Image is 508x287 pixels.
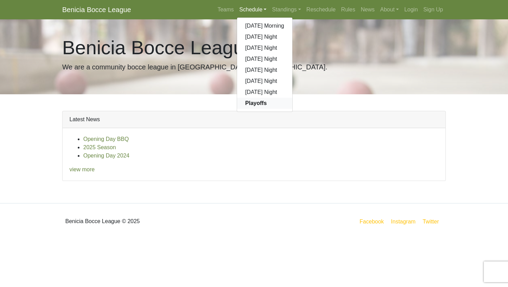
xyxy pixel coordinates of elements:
a: [DATE] Night [237,65,293,76]
a: Opening Day BBQ [83,136,129,142]
a: Reschedule [304,3,339,17]
a: [DATE] Night [237,76,293,87]
a: Twitter [421,217,444,226]
a: About [377,3,402,17]
a: [DATE] Night [237,42,293,54]
a: Instagram [389,217,417,226]
div: Latest News [63,111,445,128]
div: Schedule [237,17,293,112]
a: Login [402,3,421,17]
h1: Benicia Bocce League [62,36,446,59]
a: [DATE] Morning [237,20,293,31]
a: News [358,3,377,17]
a: 2025 Season [83,144,116,150]
a: Rules [338,3,358,17]
p: We are a community bocce league in [GEOGRAPHIC_DATA], [GEOGRAPHIC_DATA]. [62,62,446,72]
a: view more [69,166,95,172]
a: [DATE] Night [237,31,293,42]
a: [DATE] Night [237,54,293,65]
div: Benicia Bocce League © 2025 [57,209,254,234]
strong: Playoffs [245,100,267,106]
a: Facebook [358,217,385,226]
a: Playoffs [237,98,293,109]
a: Opening Day 2024 [83,153,129,159]
a: Standings [269,3,303,17]
a: Sign Up [421,3,446,17]
a: Benicia Bocce League [62,3,131,17]
a: Schedule [237,3,270,17]
a: [DATE] Night [237,87,293,98]
a: Teams [215,3,236,17]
